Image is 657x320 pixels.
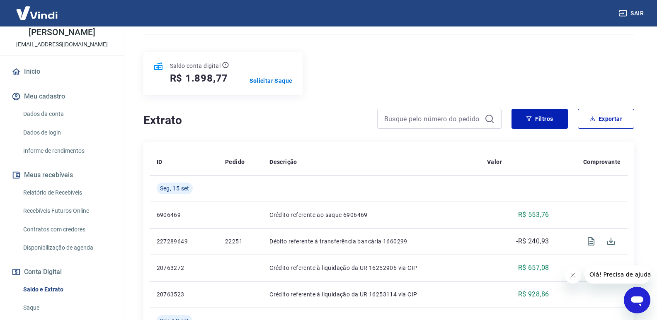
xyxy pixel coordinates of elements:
[170,62,221,70] p: Saldo conta digital
[518,263,549,273] p: R$ 657,08
[565,267,581,284] iframe: Fechar mensagem
[20,202,114,219] a: Recebíveis Futuros Online
[29,28,95,37] p: [PERSON_NAME]
[269,211,474,219] p: Crédito referente ao saque 6906469
[583,158,621,166] p: Comprovante
[225,237,256,245] p: 22251
[157,211,212,219] p: 6906469
[16,40,108,49] p: [EMAIL_ADDRESS][DOMAIN_NAME]
[157,290,212,298] p: 20763523
[584,265,650,284] iframe: Mensagem da empresa
[384,113,481,125] input: Busque pelo número do pedido
[578,109,634,129] button: Exportar
[581,231,601,251] span: Visualizar
[269,290,474,298] p: Crédito referente à liquidação da UR 16253114 via CIP
[225,158,245,166] p: Pedido
[512,109,568,129] button: Filtros
[518,289,549,299] p: R$ 928,86
[157,264,212,272] p: 20763272
[617,6,647,21] button: Sair
[269,237,474,245] p: Débito referente à transferência bancária 1660299
[487,158,502,166] p: Valor
[5,6,70,12] span: Olá! Precisa de ajuda?
[143,112,367,129] h4: Extrato
[10,263,114,281] button: Conta Digital
[20,124,114,141] a: Dados de login
[157,158,162,166] p: ID
[624,287,650,313] iframe: Botão para abrir a janela de mensagens
[10,0,64,26] img: Vindi
[10,166,114,184] button: Meus recebíveis
[170,72,228,85] h5: R$ 1.898,77
[250,77,293,85] a: Solicitar Saque
[20,299,114,316] a: Saque
[10,87,114,106] button: Meu cadastro
[269,158,297,166] p: Descrição
[20,221,114,238] a: Contratos com credores
[518,210,549,220] p: R$ 553,76
[20,142,114,159] a: Informe de rendimentos
[157,237,212,245] p: 227289649
[160,184,189,192] span: Seg, 15 set
[10,63,114,81] a: Início
[269,264,474,272] p: Crédito referente à liquidação da UR 16252906 via CIP
[516,236,549,246] p: -R$ 240,93
[20,106,114,123] a: Dados da conta
[20,239,114,256] a: Disponibilização de agenda
[20,184,114,201] a: Relatório de Recebíveis
[20,281,114,298] a: Saldo e Extrato
[601,231,621,251] span: Download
